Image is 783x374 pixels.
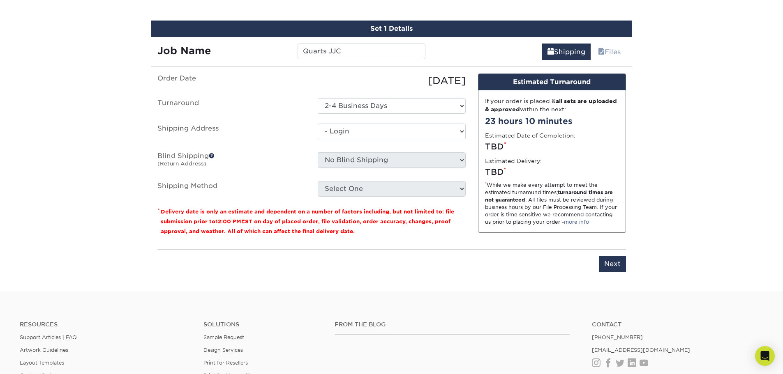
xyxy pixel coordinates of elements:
[593,44,626,60] a: Files
[485,115,619,127] div: 23 hours 10 minutes
[592,321,763,328] a: Contact
[20,334,77,340] a: Support Articles | FAQ
[20,360,64,366] a: Layout Templates
[485,140,619,153] div: TBD
[151,21,632,37] div: Set 1 Details
[151,124,312,142] label: Shipping Address
[547,48,554,56] span: shipping
[485,166,619,178] div: TBD
[592,334,643,340] a: [PHONE_NUMBER]
[215,218,241,225] span: 12:00 PM
[151,181,312,197] label: Shipping Method
[485,157,542,165] label: Estimated Delivery:
[157,161,206,167] small: (Return Address)
[598,48,605,56] span: files
[20,347,68,353] a: Artwork Guidelines
[151,152,312,171] label: Blind Shipping
[485,97,619,114] div: If your order is placed & within the next:
[161,209,454,234] small: Delivery date is only an estimate and dependent on a number of factors including, but not limited...
[478,74,626,90] div: Estimated Turnaround
[335,321,570,328] h4: From the Blog
[151,73,312,88] label: Order Date
[203,334,244,340] a: Sample Request
[755,346,775,366] div: Open Intercom Messenger
[564,219,589,225] a: more info
[203,321,322,328] h4: Solutions
[151,98,312,114] label: Turnaround
[157,45,211,57] strong: Job Name
[203,347,243,353] a: Design Services
[312,73,472,88] div: [DATE]
[542,44,591,60] a: Shipping
[20,321,191,328] h4: Resources
[485,131,575,140] label: Estimated Date of Completion:
[485,181,619,226] div: While we make every attempt to meet the estimated turnaround times; . All files must be reviewed ...
[203,360,248,366] a: Print for Resellers
[298,44,425,59] input: Enter a job name
[599,256,626,272] input: Next
[592,347,690,353] a: [EMAIL_ADDRESS][DOMAIN_NAME]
